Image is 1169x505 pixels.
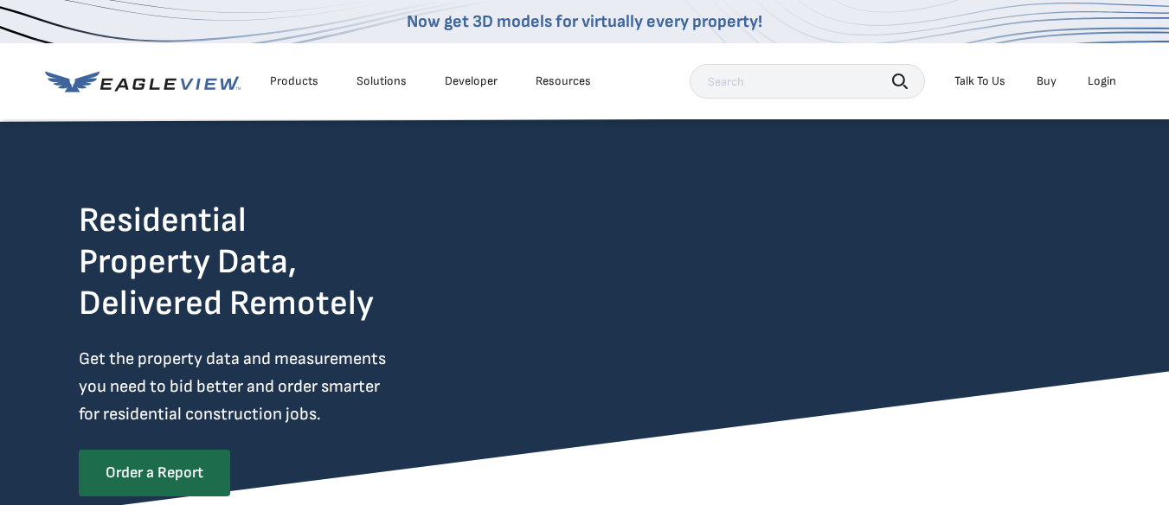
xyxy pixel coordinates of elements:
[1037,74,1057,89] a: Buy
[79,450,230,496] a: Order a Report
[407,11,762,32] a: Now get 3D models for virtually every property!
[270,74,318,89] div: Products
[536,74,591,89] div: Resources
[445,74,498,89] a: Developer
[356,74,407,89] div: Solutions
[79,200,374,324] h2: Residential Property Data, Delivered Remotely
[79,345,458,428] p: Get the property data and measurements you need to bid better and order smarter for residential c...
[954,74,1005,89] div: Talk To Us
[1088,74,1116,89] div: Login
[690,64,925,99] input: Search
